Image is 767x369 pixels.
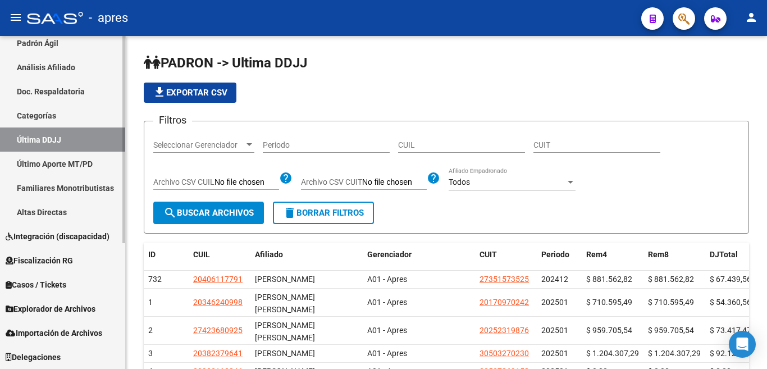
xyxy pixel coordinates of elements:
span: - apres [89,6,128,30]
span: 20170970242 [480,298,529,307]
span: CUIT [480,250,497,259]
span: 1 [148,298,153,307]
span: Integración (discapacidad) [6,230,109,243]
div: $ 1.204.307,29 [586,347,639,360]
span: Casos / Tickets [6,279,66,291]
span: CUIL [193,250,210,259]
span: Periodo [541,250,569,259]
datatable-header-cell: CUIL [189,243,250,267]
mat-icon: person [745,11,758,24]
span: A01 - Apres [367,298,407,307]
span: Borrar Filtros [283,208,364,218]
mat-icon: delete [283,206,296,220]
span: 202501 [541,349,568,358]
span: Importación de Archivos [6,327,102,339]
span: A01 - Apres [367,349,407,358]
span: 202412 [541,275,568,284]
span: [PERSON_NAME] [PERSON_NAME] [255,293,315,315]
span: 3 [148,349,153,358]
span: Rem4 [586,250,607,259]
span: Archivo CSV CUIT [301,177,362,186]
span: 20252319876 [480,326,529,335]
span: Exportar CSV [153,88,227,98]
datatable-header-cell: Afiliado [250,243,363,267]
span: Archivo CSV CUIL [153,177,214,186]
span: 202501 [541,298,568,307]
span: 20406117791 [193,275,243,284]
datatable-header-cell: Rem8 [643,243,705,267]
datatable-header-cell: ID [144,243,189,267]
h3: Filtros [153,112,192,128]
input: Archivo CSV CUIL [214,177,279,188]
datatable-header-cell: CUIT [475,243,537,267]
span: Buscar Archivos [163,208,254,218]
span: [PERSON_NAME] [PERSON_NAME] [255,321,315,343]
div: $ 92.129,51 [710,347,763,360]
datatable-header-cell: Gerenciador [363,243,475,267]
button: Borrar Filtros [273,202,374,224]
input: Archivo CSV CUIT [362,177,427,188]
span: A01 - Apres [367,326,407,335]
div: $ 710.595,49 [648,296,701,309]
button: Buscar Archivos [153,202,264,224]
span: 732 [148,275,162,284]
mat-icon: help [279,171,293,185]
span: 27351573525 [480,275,529,284]
span: Seleccionar Gerenciador [153,140,244,150]
span: Rem8 [648,250,669,259]
div: $ 881.562,82 [586,273,639,286]
span: [PERSON_NAME] [255,349,315,358]
span: 2 [148,326,153,335]
mat-icon: help [427,171,440,185]
div: $ 67.439,56 [710,273,763,286]
span: Fiscalización RG [6,254,73,267]
datatable-header-cell: Rem4 [582,243,643,267]
span: Afiliado [255,250,283,259]
button: Exportar CSV [144,83,236,103]
mat-icon: menu [9,11,22,24]
div: $ 1.204.307,29 [648,347,701,360]
div: $ 73.417,47 [710,324,763,337]
div: $ 54.360,56 [710,296,763,309]
span: 30503270230 [480,349,529,358]
span: 20346240998 [193,298,243,307]
div: $ 959.705,54 [586,324,639,337]
span: [PERSON_NAME] [255,275,315,284]
div: Open Intercom Messenger [729,331,756,358]
span: 202501 [541,326,568,335]
span: Todos [449,177,470,186]
span: Explorador de Archivos [6,303,95,315]
datatable-header-cell: Periodo [537,243,582,267]
div: $ 959.705,54 [648,324,701,337]
span: A01 - Apres [367,275,407,284]
div: $ 710.595,49 [586,296,639,309]
mat-icon: search [163,206,177,220]
div: $ 881.562,82 [648,273,701,286]
span: Delegaciones [6,351,61,363]
datatable-header-cell: DJTotal [705,243,767,267]
span: 27423680925 [193,326,243,335]
span: 20382379641 [193,349,243,358]
mat-icon: file_download [153,85,166,99]
span: DJTotal [710,250,738,259]
span: PADRON -> Ultima DDJJ [144,55,307,71]
span: ID [148,250,156,259]
span: Gerenciador [367,250,412,259]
